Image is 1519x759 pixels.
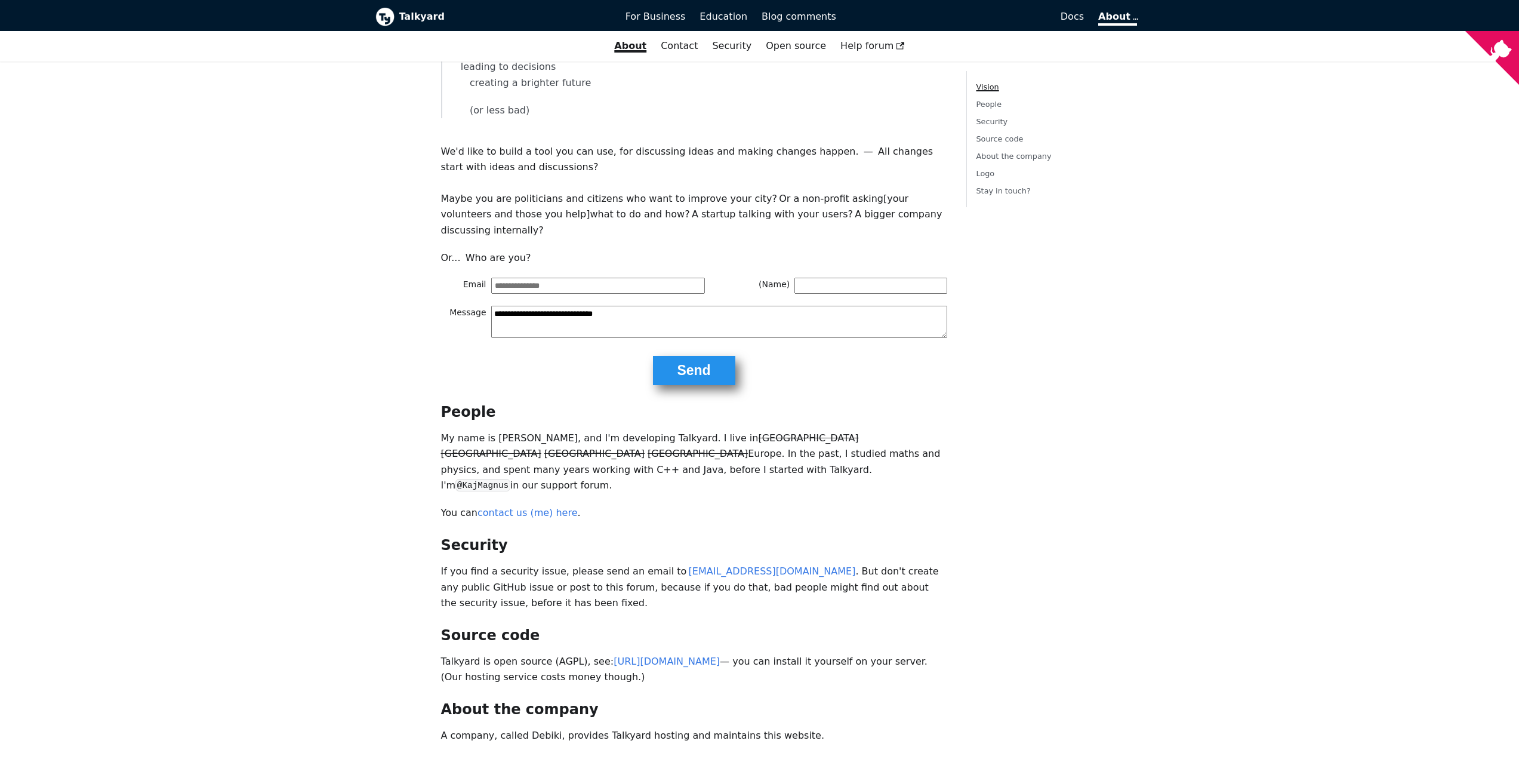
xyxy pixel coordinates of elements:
b: Talkyard [399,9,609,24]
span: Blog comments [762,11,836,22]
span: (Name) [744,278,794,293]
p: Discussions leading to decisions creating a brighter future [452,44,938,91]
strike: [GEOGRAPHIC_DATA] [544,448,645,459]
textarea: Message [491,306,947,338]
span: Education [700,11,747,22]
strike: [GEOGRAPHIC_DATA] [441,448,541,459]
h2: About the company [441,700,947,718]
a: Talkyard logoTalkyard [375,7,609,26]
a: Logo [976,170,995,179]
a: Education [692,7,754,27]
span: Help forum [840,40,905,51]
span: Email [441,278,491,293]
p: A company, called Debiki, provides Talkyard hosting and maintains this website. [441,728,947,743]
span: Message [441,306,491,338]
p: Talkyard is open source (AGPL), see: — you can install it yourself on your server. (Our hosting s... [441,654,947,686]
input: (Name) [794,278,947,293]
p: Maybe you are politicians and citizens who want to improve your city? Or a non-profit asking [you... [441,191,947,238]
a: For Business [618,7,693,27]
p: My name is [PERSON_NAME], and I'm developing Talkyard. I live in Europe. In the past, I studied m... [441,431,947,494]
a: About the company [976,152,1052,161]
a: About [1098,11,1136,26]
a: Security [976,117,1008,126]
h2: Security [441,536,947,554]
input: Email [491,278,705,293]
h2: People [441,403,947,421]
span: Docs [1061,11,1084,22]
a: Stay in touch? [976,187,1031,196]
p: If you find a security issue, please send an email to . But don't create any public GitHub issue ... [441,564,947,611]
a: Contact [654,36,705,56]
a: Security [705,36,759,56]
img: Talkyard logo [375,7,395,26]
strike: [GEOGRAPHIC_DATA] [648,448,748,459]
p: You can . [441,505,947,521]
a: Blog comments [754,7,843,27]
a: About [607,36,654,56]
p: Or... Who are you? [441,250,947,266]
a: Vision [976,82,999,91]
code: @KajMagnus [455,479,510,491]
a: People [976,100,1002,109]
p: (or less bad) [452,103,938,118]
a: contact us (me) here [477,507,578,518]
a: Help forum [833,36,912,56]
a: Docs [843,7,1091,27]
h2: Source code [441,626,947,644]
button: Send [653,356,735,385]
a: Open source [759,36,833,56]
a: [EMAIL_ADDRESS][DOMAIN_NAME] [689,566,856,577]
span: For Business [626,11,686,22]
a: [URL][DOMAIN_NAME] [614,656,720,667]
strike: [GEOGRAPHIC_DATA] [758,432,858,444]
a: Source code [976,134,1024,143]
